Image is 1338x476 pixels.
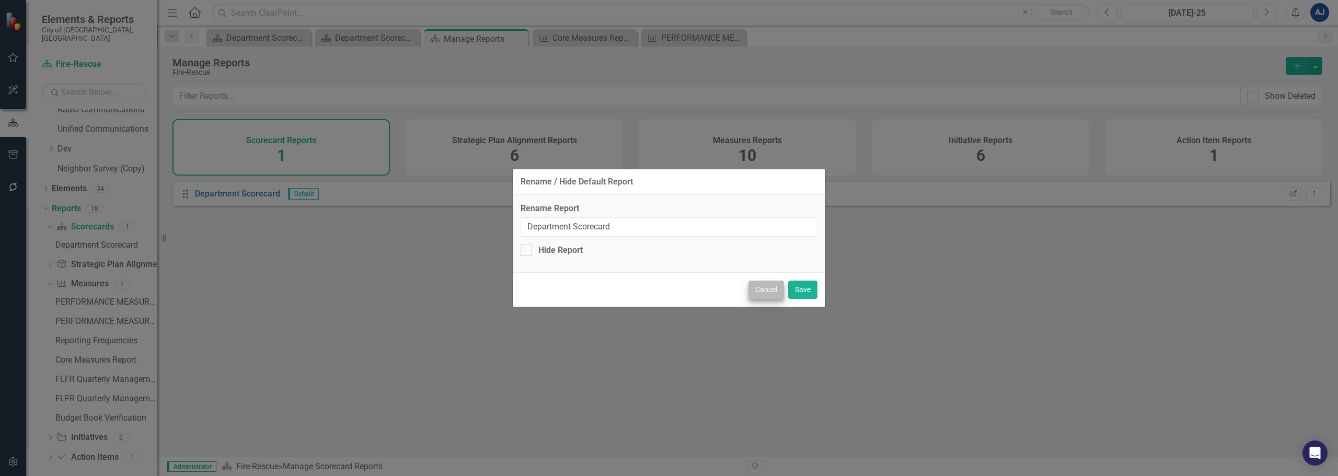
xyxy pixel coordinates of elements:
button: Save [788,281,817,299]
input: Name [521,217,817,237]
div: Hide Report [538,245,583,257]
div: Open Intercom Messenger [1302,440,1328,466]
button: Cancel [748,281,784,299]
div: Rename / Hide Default Report [521,177,633,187]
label: Rename Report [521,203,817,215]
